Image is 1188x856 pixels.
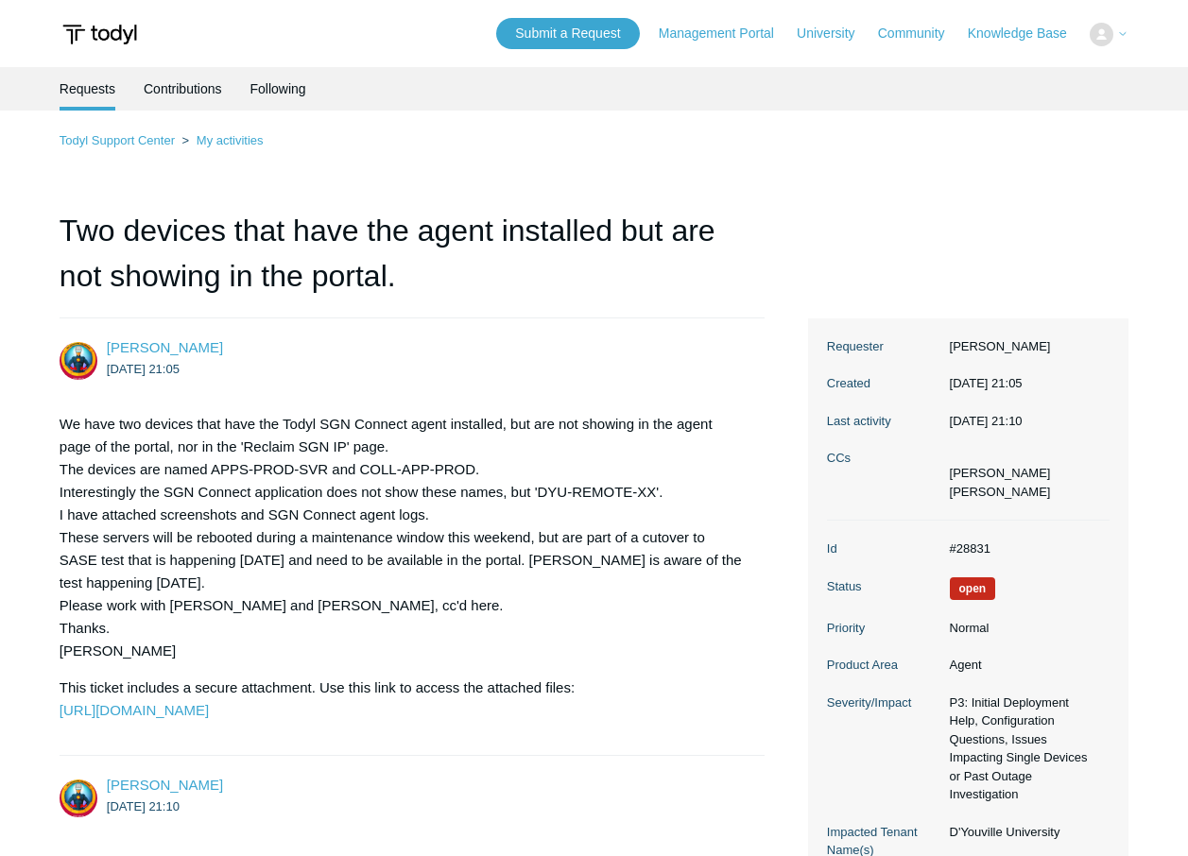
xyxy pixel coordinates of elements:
[940,656,1111,675] dd: Agent
[60,702,209,718] a: [URL][DOMAIN_NAME]
[950,464,1051,483] li: Peter Kujawski
[250,67,306,111] a: Following
[107,777,223,793] span: Timothy Kujawski
[797,24,873,43] a: University
[827,337,940,356] dt: Requester
[197,133,264,147] a: My activities
[827,619,940,638] dt: Priority
[827,693,940,712] dt: Severity/Impact
[827,539,940,558] dt: Id
[940,539,1111,558] dd: #28831
[827,577,940,596] dt: Status
[144,67,222,111] a: Contributions
[827,656,940,675] dt: Product Area
[940,693,1111,804] dd: P3: Initial Deployment Help, Configuration Questions, Issues Impacting Single Devices or Past Out...
[827,449,940,468] dt: CCs
[107,339,223,355] span: Timothy Kujawski
[107,362,180,376] time: 2025-10-09T21:05:43Z
[940,823,1111,842] dd: D'Youville University
[60,67,115,111] li: Requests
[60,676,747,722] p: This ticket includes a secure attachment. Use this link to access the attached files:
[60,413,747,662] p: We have two devices that have the Todyl SGN Connect agent installed, but are not showing in the a...
[107,339,223,355] a: [PERSON_NAME]
[950,376,1023,390] time: 2025-10-09T21:05:43+00:00
[60,17,140,52] img: Todyl Support Center Help Center home page
[179,133,264,147] li: My activities
[60,208,766,318] h1: Two devices that have the agent installed but are not showing in the portal.
[950,414,1023,428] time: 2025-10-09T21:10:55+00:00
[968,24,1086,43] a: Knowledge Base
[827,374,940,393] dt: Created
[940,619,1111,638] dd: Normal
[496,18,639,49] a: Submit a Request
[60,133,175,147] a: Todyl Support Center
[940,337,1111,356] dd: [PERSON_NAME]
[107,799,180,813] time: 2025-10-09T21:10:55Z
[60,133,179,147] li: Todyl Support Center
[878,24,964,43] a: Community
[827,412,940,431] dt: Last activity
[107,777,223,793] a: [PERSON_NAME]
[950,577,996,600] span: We are working on a response for you
[659,24,793,43] a: Management Portal
[950,483,1051,502] li: Dave Morgan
